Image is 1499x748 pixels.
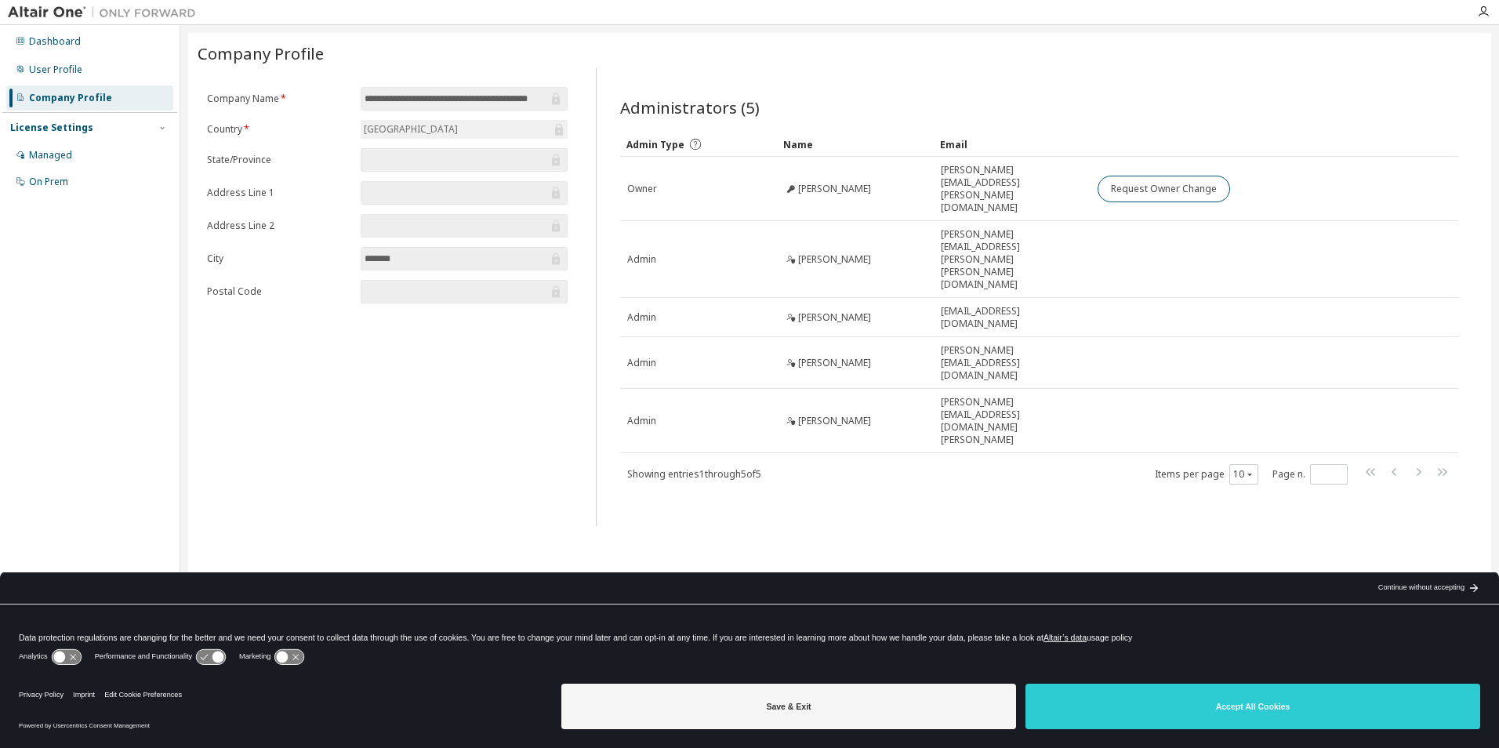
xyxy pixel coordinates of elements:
[207,187,351,199] label: Address Line 1
[627,311,656,324] span: Admin
[207,220,351,232] label: Address Line 2
[627,253,656,266] span: Admin
[1233,468,1254,481] button: 10
[207,154,351,166] label: State/Province
[941,305,1083,330] span: [EMAIL_ADDRESS][DOMAIN_NAME]
[798,311,871,324] span: [PERSON_NAME]
[1098,176,1230,202] button: Request Owner Change
[207,285,351,298] label: Postal Code
[798,183,871,195] span: [PERSON_NAME]
[627,357,656,369] span: Admin
[29,176,68,188] div: On Prem
[941,228,1083,291] span: [PERSON_NAME][EMAIL_ADDRESS][PERSON_NAME][PERSON_NAME][DOMAIN_NAME]
[941,344,1083,382] span: [PERSON_NAME][EMAIL_ADDRESS][DOMAIN_NAME]
[798,253,871,266] span: [PERSON_NAME]
[29,149,72,162] div: Managed
[798,357,871,369] span: [PERSON_NAME]
[941,164,1083,214] span: [PERSON_NAME][EMAIL_ADDRESS][PERSON_NAME][DOMAIN_NAME]
[361,120,568,139] div: [GEOGRAPHIC_DATA]
[207,93,351,105] label: Company Name
[620,96,760,118] span: Administrators (5)
[783,132,927,157] div: Name
[198,42,324,64] span: Company Profile
[10,122,93,134] div: License Settings
[207,252,351,265] label: City
[207,123,351,136] label: Country
[29,35,81,48] div: Dashboard
[798,415,871,427] span: [PERSON_NAME]
[29,64,82,76] div: User Profile
[1155,464,1258,485] span: Items per page
[29,92,112,104] div: Company Profile
[940,132,1084,157] div: Email
[626,138,684,151] span: Admin Type
[8,5,204,20] img: Altair One
[627,415,656,427] span: Admin
[361,121,460,138] div: [GEOGRAPHIC_DATA]
[1272,464,1348,485] span: Page n.
[941,396,1083,446] span: [PERSON_NAME][EMAIL_ADDRESS][DOMAIN_NAME][PERSON_NAME]
[627,183,657,195] span: Owner
[627,467,761,481] span: Showing entries 1 through 5 of 5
